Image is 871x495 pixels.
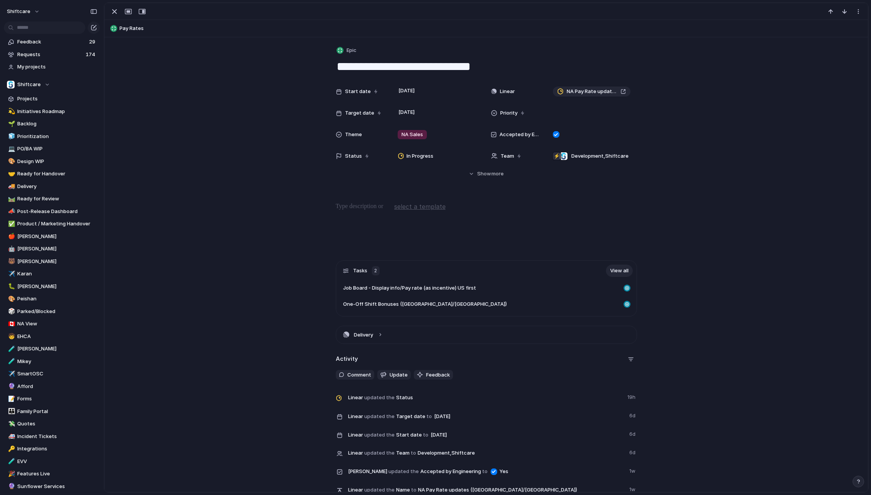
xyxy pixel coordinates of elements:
[4,256,100,267] div: 🐻[PERSON_NAME]
[7,358,15,365] button: 🧪
[17,483,97,490] span: Sunflower Services
[364,413,395,420] span: updated the
[8,420,13,428] div: 💸
[8,257,13,266] div: 🐻
[86,51,97,58] span: 174
[17,108,97,115] span: Initiatives Roadmap
[17,95,97,103] span: Projects
[345,88,371,95] span: Start date
[348,484,625,495] span: Name NA Pay Rate updates ([GEOGRAPHIC_DATA]/[GEOGRAPHIC_DATA])
[345,152,362,160] span: Status
[4,206,100,217] div: 📣Post-Release Dashboard
[7,483,15,490] button: 🔮
[348,486,363,494] span: Linear
[345,131,362,138] span: Theme
[8,307,13,316] div: 🎲
[606,265,633,277] a: View all
[7,370,15,378] button: ✈️
[17,220,97,228] span: Product / Marketing Handover
[364,394,395,402] span: updated the
[393,201,447,212] button: select a template
[418,449,475,457] span: Development , Shiftcare
[17,51,83,58] span: Requests
[8,457,13,466] div: 🧪
[4,343,100,355] a: 🧪[PERSON_NAME]
[406,152,433,160] span: In Progress
[4,443,100,455] div: 🔑Integrations
[7,420,15,428] button: 💸
[17,320,97,328] span: NA View
[8,245,13,253] div: 🤖
[17,345,97,353] span: [PERSON_NAME]
[4,193,100,205] div: 🛤️Ready for Review
[17,258,97,265] span: [PERSON_NAME]
[499,131,540,138] span: Accepted by Engineering
[397,108,417,117] span: [DATE]
[7,283,15,290] button: 🐛
[17,395,97,403] span: Forms
[4,468,100,480] a: 🎉Features Live
[7,120,15,128] button: 🌱
[627,392,637,401] span: 19h
[348,466,625,477] span: Accepted by Engineering
[347,47,357,54] span: Epic
[388,468,419,475] span: updated the
[348,392,623,403] span: Status
[4,368,100,380] a: ✈️SmartOSC
[8,195,13,203] div: 🛤️
[17,245,97,253] span: [PERSON_NAME]
[629,410,637,420] span: 6d
[4,381,100,392] div: 🔮Afford
[429,430,449,440] span: [DATE]
[4,481,100,492] div: 🔮Sunflower Services
[7,470,15,478] button: 🎉
[4,406,100,417] a: 👪Family Portal
[8,282,13,291] div: 🐛
[426,371,450,379] span: Feedback
[353,267,367,275] span: Tasks
[336,167,637,181] button: Showmore
[4,118,100,130] div: 🌱Backlog
[7,445,15,453] button: 🔑
[4,218,100,230] a: ✅Product / Marketing Handover
[348,410,625,422] span: Target date
[4,106,100,117] a: 💫Initiatives Roadmap
[8,370,13,378] div: ✈️
[348,468,387,475] span: [PERSON_NAME]
[4,293,100,305] div: 🎨Peishan
[390,371,408,379] span: Update
[336,326,637,343] button: Delivery
[426,413,432,420] span: to
[4,306,100,317] div: 🎲Parked/Blocked
[553,152,561,160] div: ⚡
[8,432,13,441] div: 🚑
[8,132,13,141] div: 🧊
[8,145,13,153] div: 💻
[7,170,15,178] button: 🤝
[8,482,13,491] div: 🔮
[4,168,100,180] div: 🤝Ready for Handover
[17,283,97,290] span: [PERSON_NAME]
[7,145,15,153] button: 💻
[629,466,637,475] span: 1w
[4,131,100,142] a: 🧊Prioritization
[482,468,488,475] span: to
[4,356,100,367] a: 🧪Mikey
[4,93,100,105] a: Projects
[500,109,518,117] span: Priority
[7,195,15,203] button: 🛤️
[17,38,87,46] span: Feedback
[432,412,453,421] span: [DATE]
[8,470,13,478] div: 🎉
[8,320,13,328] div: 🇨🇦
[7,8,30,15] span: shiftcare
[89,38,97,46] span: 29
[4,36,100,48] a: Feedback29
[7,133,15,140] button: 🧊
[7,308,15,315] button: 🎲
[4,243,100,255] a: 🤖[PERSON_NAME]
[372,266,380,275] div: 2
